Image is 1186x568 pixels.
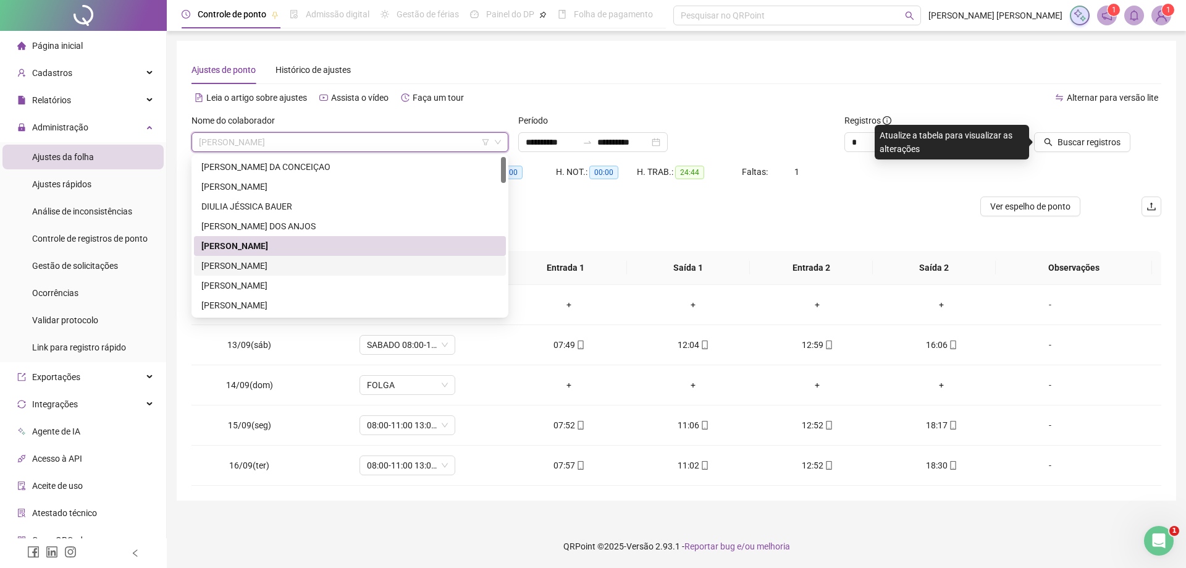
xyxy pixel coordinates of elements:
span: 1 [1112,6,1116,14]
div: H. TRAB.: [637,165,742,179]
span: 1 [794,167,799,177]
span: clock-circle [182,10,190,19]
span: 08:00-11:00 13:00-18:00 [367,456,448,475]
span: Ajustes de ponto [191,65,256,75]
span: Gerar QRCode [32,535,87,545]
div: ELANE FIALHO DE SOUZA [194,256,506,276]
span: swap-right [582,137,592,147]
div: [PERSON_NAME] [201,180,498,193]
span: Observações [1006,261,1142,274]
span: file-text [195,93,203,102]
span: Admissão digital [306,9,369,19]
div: DIULIA JÉSSICA BAUER [201,200,498,213]
div: 12:59 [765,338,870,352]
span: mobile [823,421,833,430]
div: 18:30 [889,459,994,472]
span: Alternar para versão lite [1067,93,1158,103]
iframe: Intercom live chat [1144,526,1174,556]
div: + [889,298,994,312]
span: Buscar registros [1058,135,1121,149]
span: file [17,96,26,104]
div: 07:57 [517,459,621,472]
span: pushpin [271,11,279,19]
span: Controle de registros de ponto [32,234,148,244]
span: sun [381,10,389,19]
span: Reportar bug e/ou melhoria [684,541,790,551]
span: Controle de ponto [198,9,266,19]
div: 07:52 [517,418,621,432]
span: Registros [844,114,891,127]
span: Ajustes da folha [32,152,94,162]
div: DIULIA JÉSSICA BAUER [194,197,506,216]
div: - [1014,378,1087,392]
div: EDUARDA MUNIZ DA SILVA [194,236,506,256]
div: [PERSON_NAME] [201,299,498,312]
span: info-circle [883,116,891,125]
span: Histórico de ajustes [275,65,351,75]
th: Saída 2 [873,251,996,285]
span: Gestão de férias [397,9,459,19]
span: Ocorrências [32,288,78,298]
footer: QRPoint © 2025 - 2.93.1 - [167,525,1186,568]
span: SABADO 08:00-12:00 [367,336,448,354]
span: youtube [319,93,328,102]
th: Entrada 2 [750,251,873,285]
div: 12:04 [641,338,746,352]
span: mobile [823,341,833,349]
span: notification [1101,10,1112,21]
div: ANTONIA IOLANDA DA CONCEIÇAO [194,157,506,177]
span: linkedin [46,546,58,558]
span: export [17,373,26,381]
img: 56052 [1152,6,1171,25]
div: 12:52 [765,459,870,472]
span: mobile [575,461,585,470]
span: Versão [626,541,654,551]
span: mobile [823,461,833,470]
span: bell [1129,10,1140,21]
span: Painel do DP [486,9,534,19]
th: Saída 1 [627,251,750,285]
span: [PERSON_NAME] [PERSON_NAME] [928,9,1062,22]
label: Período [518,114,556,127]
span: search [1044,138,1053,146]
span: Assista o vídeo [331,93,389,103]
span: user-add [17,69,26,77]
th: Entrada 1 [504,251,627,285]
span: mobile [948,461,957,470]
sup: Atualize o seu contato no menu Meus Dados [1162,4,1174,16]
span: Faltas: [742,167,770,177]
span: swap [1055,93,1064,102]
span: 1 [1166,6,1171,14]
label: Nome do colaborador [191,114,283,127]
span: Faça um tour [413,93,464,103]
span: solution [17,509,26,517]
span: EDUARDA MUNIZ DA SILVA [199,133,501,151]
div: EDNEIA SANTOS DOS ANJOS [194,216,506,236]
span: qrcode [17,536,26,545]
div: [PERSON_NAME] [201,239,498,253]
div: 07:49 [517,338,621,352]
div: [PERSON_NAME] DA CONCEIÇAO [201,160,498,174]
span: Folha de pagamento [574,9,653,19]
span: Agente de IA [32,426,80,436]
div: + [517,298,621,312]
span: history [401,93,410,102]
div: ELIVANYA VICTORINO GONÇALVES [194,295,506,315]
div: + [889,378,994,392]
span: filter [482,138,489,146]
div: 18:17 [889,418,994,432]
div: + [765,378,870,392]
span: 00:00 [589,166,618,179]
span: Link para registro rápido [32,342,126,352]
span: 15/09(seg) [228,420,271,430]
span: sync [17,400,26,409]
div: + [641,378,746,392]
span: Validar protocolo [32,315,98,325]
span: 16/09(ter) [229,460,269,470]
span: dashboard [470,10,479,19]
span: Administração [32,122,88,132]
span: facebook [27,546,40,558]
div: HE 3: [476,165,556,179]
span: search [905,11,914,20]
div: [PERSON_NAME] [201,259,498,273]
